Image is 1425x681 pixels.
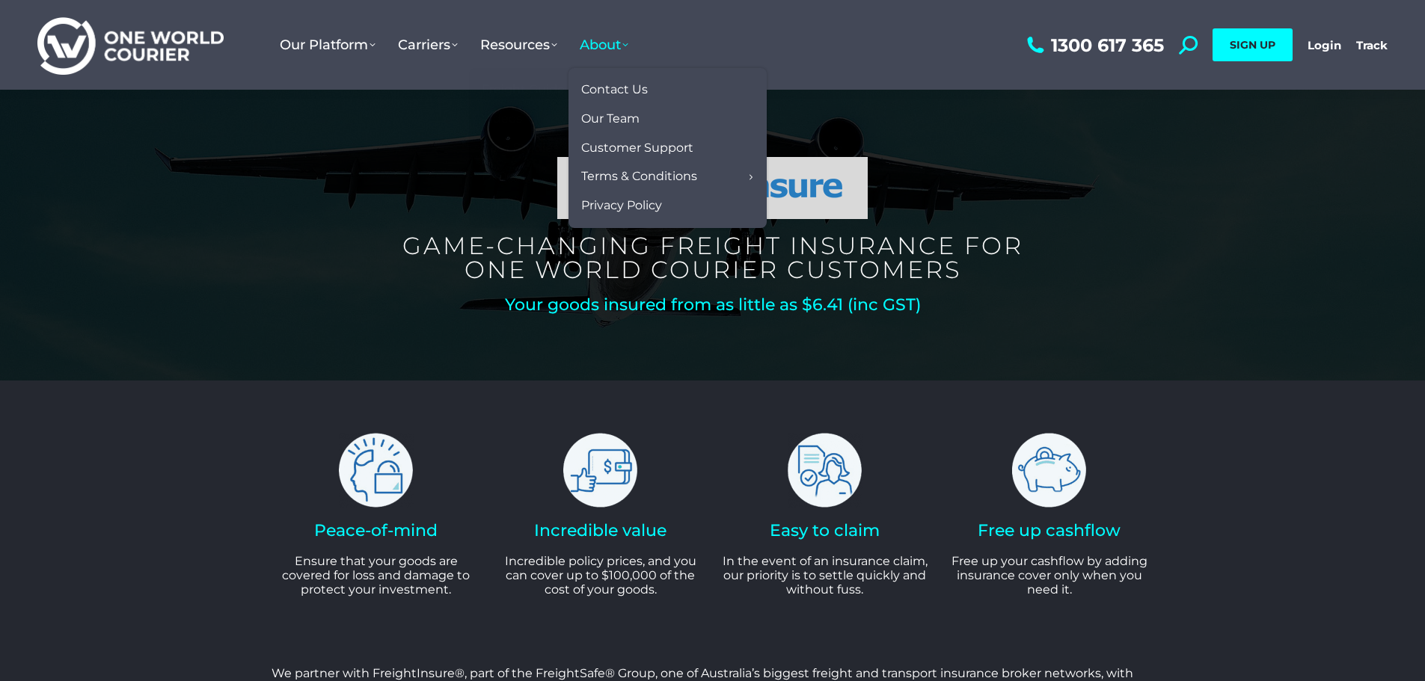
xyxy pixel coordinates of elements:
[580,37,628,53] span: About
[581,82,648,98] span: Contact Us
[482,169,512,185] span: FAQs
[480,37,557,53] span: Resources
[482,111,522,127] span: Videos
[788,433,862,508] img: freight insure easy to claim icon woman, policy tick
[37,15,224,76] img: One World Courier
[720,554,930,597] p: In the event of an insurance claim, our priority is to settle quickly and without fuss.
[376,234,1050,282] h5: Game-changing freight insurance for One world courier customers
[945,523,1154,539] h2: Free up cashflow
[576,191,759,221] a: Privacy Policy
[1308,38,1341,52] a: Login
[945,554,1154,597] p: Free up your cashflow by adding insurance cover only when you need it.
[1213,28,1293,61] a: SIGN UP
[339,433,414,508] img: freight insure icon peace of mins lock brain
[376,297,1050,313] h2: Your goods insured from as little as $6.41 (inc GST)
[1356,38,1388,52] a: Track
[280,37,376,53] span: Our Platform
[387,22,469,68] a: Carriers
[398,37,458,53] span: Carriers
[476,162,660,191] a: FAQs
[476,105,660,134] a: Videos
[496,523,705,539] h2: Incredible value
[272,554,481,597] p: Ensure that your goods are covered for loss and damage to protect your investment.
[581,111,640,127] span: Our Team
[569,22,640,68] a: About
[576,162,759,191] a: Terms & Conditions
[476,191,660,221] a: Calculators
[272,523,481,539] h2: Peace-of-mind
[482,141,559,156] span: Case Studies
[1012,433,1087,508] img: freight insure piggy bank icon free up cashflow
[469,22,569,68] a: Resources
[269,22,387,68] a: Our Platform
[581,198,662,214] span: Privacy Policy
[581,141,693,156] span: Customer Support
[1230,38,1275,52] span: SIGN UP
[1023,36,1164,55] a: 1300 617 365
[576,76,759,105] a: Contact Us
[576,134,759,163] a: Customer Support
[576,105,759,134] a: Our Team
[581,169,697,185] span: Terms & Conditions
[482,82,571,98] span: Freight Guides
[476,76,660,105] a: Freight Guides
[476,134,660,163] a: Case Studies
[482,198,548,214] span: Calculators
[720,523,930,539] h2: Easy to claim
[496,554,705,597] p: Incredible policy prices, and you can cover up to $100,000 of the cost of your goods.
[563,433,638,508] img: freight insure icon incredible value thumbs up wallet dollar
